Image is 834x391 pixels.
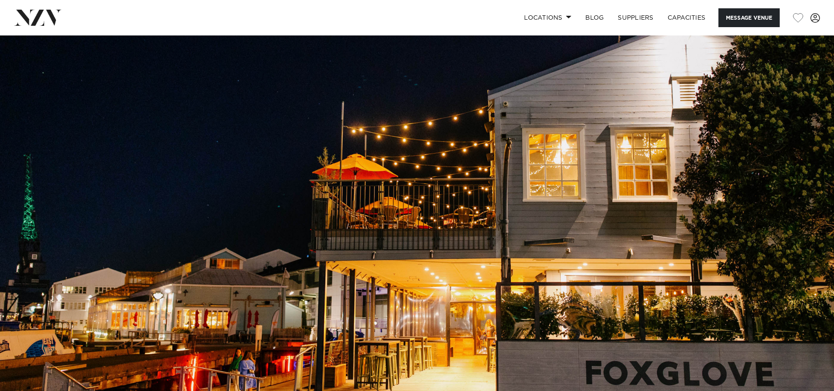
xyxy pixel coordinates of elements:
[611,8,660,27] a: SUPPLIERS
[661,8,713,27] a: Capacities
[517,8,578,27] a: Locations
[718,8,780,27] button: Message Venue
[14,10,62,25] img: nzv-logo.png
[578,8,611,27] a: BLOG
